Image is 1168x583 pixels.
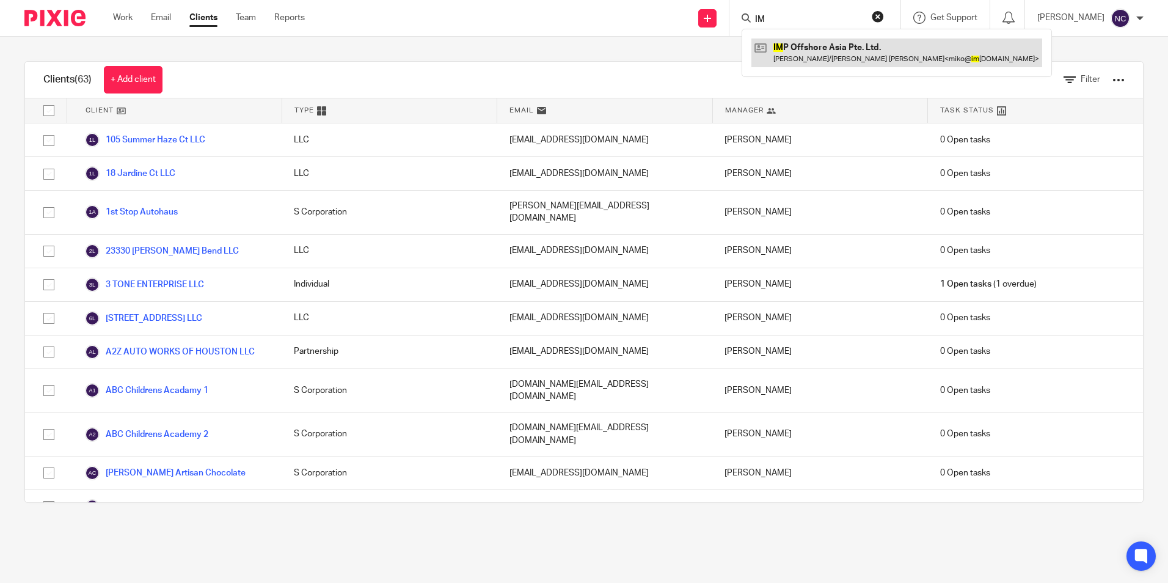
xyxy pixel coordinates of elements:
div: LLC [282,302,497,335]
img: svg%3E [85,244,100,258]
a: 1st Stop Autohaus [85,205,178,219]
a: 3 TONE ENTERPRISE LLC [85,277,204,292]
div: LLC [282,123,497,156]
span: 0 Open tasks [940,467,990,479]
div: [DOMAIN_NAME][EMAIL_ADDRESS][DOMAIN_NAME] [497,413,712,456]
div: Individual [282,268,497,301]
span: (1 overdue) [940,278,1037,290]
input: Search [754,15,864,26]
span: (63) [75,75,92,84]
img: svg%3E [85,466,100,480]
span: 0 Open tasks [940,428,990,440]
div: [EMAIL_ADDRESS][DOMAIN_NAME] [497,268,712,301]
div: [PERSON_NAME] [712,157,927,190]
a: ABC Childrens Acadamy 1 [85,383,208,398]
div: Partnership [282,335,497,369]
img: svg%3E [1111,9,1130,28]
div: [PERSON_NAME] [PERSON_NAME] [712,490,927,523]
a: 23330 [PERSON_NAME] Bend LLC [85,244,239,258]
span: Type [294,105,314,116]
span: 0 Open tasks [940,244,990,257]
img: svg%3E [85,499,100,514]
span: Email [509,105,534,116]
a: Armen's Solutions LLC [85,499,193,514]
div: [PERSON_NAME] [712,457,927,490]
img: svg%3E [85,133,100,147]
span: 0 Open tasks [940,167,990,180]
h1: Clients [43,73,92,86]
img: svg%3E [85,166,100,181]
div: [EMAIL_ADDRESS][DOMAIN_NAME] [497,457,712,490]
a: 18 Jardine Ct LLC [85,166,175,181]
div: [EMAIL_ADDRESS][DOMAIN_NAME] [497,302,712,335]
a: ABC Childrens Academy 2 [85,427,208,442]
span: 0 Open tasks [940,384,990,397]
div: [PERSON_NAME] [712,123,927,156]
span: 0 Open tasks [940,345,990,358]
a: 105 Summer Haze Ct LLC [85,133,205,147]
div: [EMAIL_ADDRESS][DOMAIN_NAME] [497,235,712,268]
a: Clients [189,12,217,24]
img: svg%3E [85,311,100,326]
a: Email [151,12,171,24]
div: [PERSON_NAME] [712,369,927,413]
div: [PERSON_NAME] [712,302,927,335]
div: [PERSON_NAME][EMAIL_ADDRESS][DOMAIN_NAME] [497,191,712,234]
img: svg%3E [85,205,100,219]
div: [EMAIL_ADDRESS][DOMAIN_NAME] [497,157,712,190]
a: Reports [274,12,305,24]
a: [PERSON_NAME] Artisan Chocolate [85,466,246,480]
a: Work [113,12,133,24]
img: svg%3E [85,383,100,398]
span: Manager [725,105,764,116]
span: Get Support [930,13,977,22]
span: Client [86,105,114,116]
button: Clear [872,10,884,23]
span: 1 Open tasks [940,278,991,290]
a: [STREET_ADDRESS] LLC [85,311,202,326]
span: Task Status [940,105,994,116]
span: 0 Open tasks [940,312,990,324]
div: S Corporation [282,413,497,456]
div: [PERSON_NAME] [712,268,927,301]
div: [PERSON_NAME] [712,335,927,369]
div: [EMAIL_ADDRESS][DOMAIN_NAME] [497,123,712,156]
div: LLC [282,235,497,268]
div: [EMAIL_ADDRESS][DOMAIN_NAME] [497,490,712,523]
p: [PERSON_NAME] [1037,12,1104,24]
span: Filter [1081,75,1100,84]
span: 0 Open tasks [940,134,990,146]
img: Pixie [24,10,86,26]
div: Individual [282,490,497,523]
a: A2Z AUTO WORKS OF HOUSTON LLC [85,345,255,359]
div: [EMAIL_ADDRESS][DOMAIN_NAME] [497,335,712,369]
img: svg%3E [85,427,100,442]
span: 0 Open tasks [940,206,990,218]
div: [DOMAIN_NAME][EMAIL_ADDRESS][DOMAIN_NAME] [497,369,712,413]
div: [PERSON_NAME] [712,235,927,268]
span: 0 Open tasks [940,501,990,513]
div: S Corporation [282,191,497,234]
a: Team [236,12,256,24]
div: S Corporation [282,457,497,490]
img: svg%3E [85,345,100,359]
a: + Add client [104,66,162,94]
div: [PERSON_NAME] [712,191,927,234]
img: svg%3E [85,277,100,292]
input: Select all [37,99,60,122]
div: LLC [282,157,497,190]
div: [PERSON_NAME] [712,413,927,456]
div: S Corporation [282,369,497,413]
